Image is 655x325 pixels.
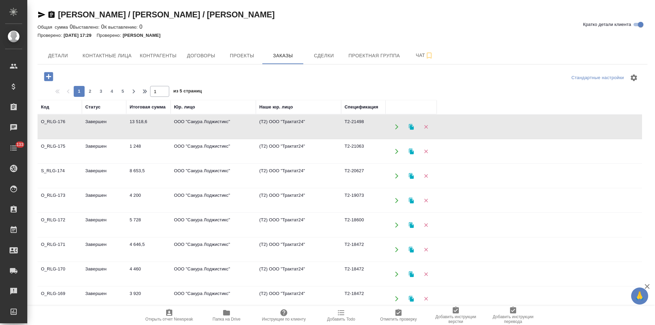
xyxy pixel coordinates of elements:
[64,33,97,38] p: [DATE] 17:29
[341,115,385,139] td: Т2-21498
[256,238,341,262] td: (Т2) ООО "Трактат24"
[425,51,433,60] svg: Подписаться
[171,262,256,286] td: ООО "Сакура Лоджистикс"
[171,213,256,237] td: ООО "Сакура Лоджистикс"
[171,164,256,188] td: ООО "Сакура Лоджистикс"
[259,104,293,110] div: Наше юр. лицо
[126,238,171,262] td: 4 646,5
[225,51,258,60] span: Проекты
[390,242,404,256] button: Открыть
[126,189,171,212] td: 4 200
[104,25,140,30] p: К выставлению:
[2,139,26,157] a: 133
[82,139,126,163] td: Завершен
[380,317,417,322] span: Отметить проверку
[583,21,631,28] span: Кратко детали клиента
[83,51,132,60] span: Контактные лица
[38,287,82,311] td: O_RLG-169
[123,33,166,38] p: [PERSON_NAME]
[390,120,404,134] button: Открыть
[404,242,418,256] button: Клонировать
[341,213,385,237] td: Т2-18600
[341,189,385,212] td: Т2-19073
[141,306,198,325] button: Открыть отчет Newspeak
[117,86,128,97] button: 5
[484,306,542,325] button: Добавить инструкции перевода
[42,51,74,60] span: Детали
[126,139,171,163] td: 1 248
[390,193,404,207] button: Открыть
[256,115,341,139] td: (Т2) ООО "Трактат24"
[634,289,645,303] span: 🙏
[419,193,433,207] button: Удалить
[198,306,255,325] button: Папка на Drive
[419,218,433,232] button: Удалить
[370,306,427,325] button: Отметить проверку
[390,292,404,306] button: Открыть
[82,115,126,139] td: Завершен
[419,242,433,256] button: Удалить
[489,314,538,324] span: Добавить инструкции перевода
[341,262,385,286] td: Т2-18472
[85,88,96,95] span: 2
[126,262,171,286] td: 4 460
[173,87,202,97] span: из 5 страниц
[38,164,82,188] td: S_RLG-174
[145,317,193,322] span: Открыть отчет Newspeak
[185,51,217,60] span: Договоры
[341,238,385,262] td: Т2-18472
[126,287,171,311] td: 3 920
[256,139,341,163] td: (Т2) ООО "Трактат24"
[262,317,306,322] span: Инструкции по клиенту
[404,292,418,306] button: Клонировать
[38,189,82,212] td: O_RLG-173
[38,262,82,286] td: O_RLG-170
[390,144,404,158] button: Открыть
[126,115,171,139] td: 13 518,6
[390,218,404,232] button: Открыть
[213,317,241,322] span: Папка на Drive
[419,144,433,158] button: Удалить
[390,169,404,183] button: Открыть
[404,120,418,134] button: Клонировать
[174,104,195,110] div: Юр. лицо
[341,287,385,311] td: Т2-18472
[626,70,642,86] span: Настроить таблицу
[82,164,126,188] td: Завершен
[256,213,341,237] td: (Т2) ООО "Трактат24"
[82,238,126,262] td: Завершен
[404,193,418,207] button: Клонировать
[85,104,101,110] div: Статус
[82,262,126,286] td: Завершен
[38,238,82,262] td: O_RLG-171
[256,164,341,188] td: (Т2) ООО "Трактат24"
[82,213,126,237] td: Завершен
[427,306,484,325] button: Добавить инструкции верстки
[58,10,275,19] a: [PERSON_NAME] / [PERSON_NAME] / [PERSON_NAME]
[106,86,117,97] button: 4
[96,88,106,95] span: 3
[82,189,126,212] td: Завершен
[47,11,56,19] button: Скопировать ссылку
[307,51,340,60] span: Сделки
[82,287,126,311] td: Завершен
[171,189,256,212] td: ООО "Сакура Лоджистикс"
[38,25,70,30] p: Общая сумма
[419,169,433,183] button: Удалить
[419,120,433,134] button: Удалить
[404,144,418,158] button: Клонировать
[390,267,404,281] button: Открыть
[85,86,96,97] button: 2
[570,73,626,83] div: split button
[97,33,123,38] p: Проверено:
[345,104,378,110] div: Спецификация
[341,139,385,163] td: Т2-21063
[312,306,370,325] button: Добавить Todo
[408,51,441,60] span: Чат
[171,115,256,139] td: ООО "Сакура Лоджистикс"
[348,51,400,60] span: Проектная группа
[327,317,355,322] span: Добавить Todo
[126,213,171,237] td: 5 728
[341,164,385,188] td: Т2-20627
[130,104,165,110] div: Итоговая сумма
